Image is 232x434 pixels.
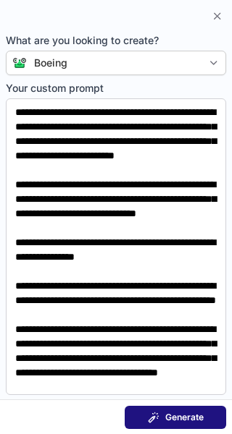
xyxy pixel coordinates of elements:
[125,406,226,429] button: Generate
[6,81,226,95] span: Your custom prompt
[6,98,226,395] textarea: Your custom prompt
[165,412,204,423] span: Generate
[6,33,226,48] span: What are you looking to create?
[34,56,67,70] div: Boeing
[7,57,27,69] img: Connie from ContactOut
